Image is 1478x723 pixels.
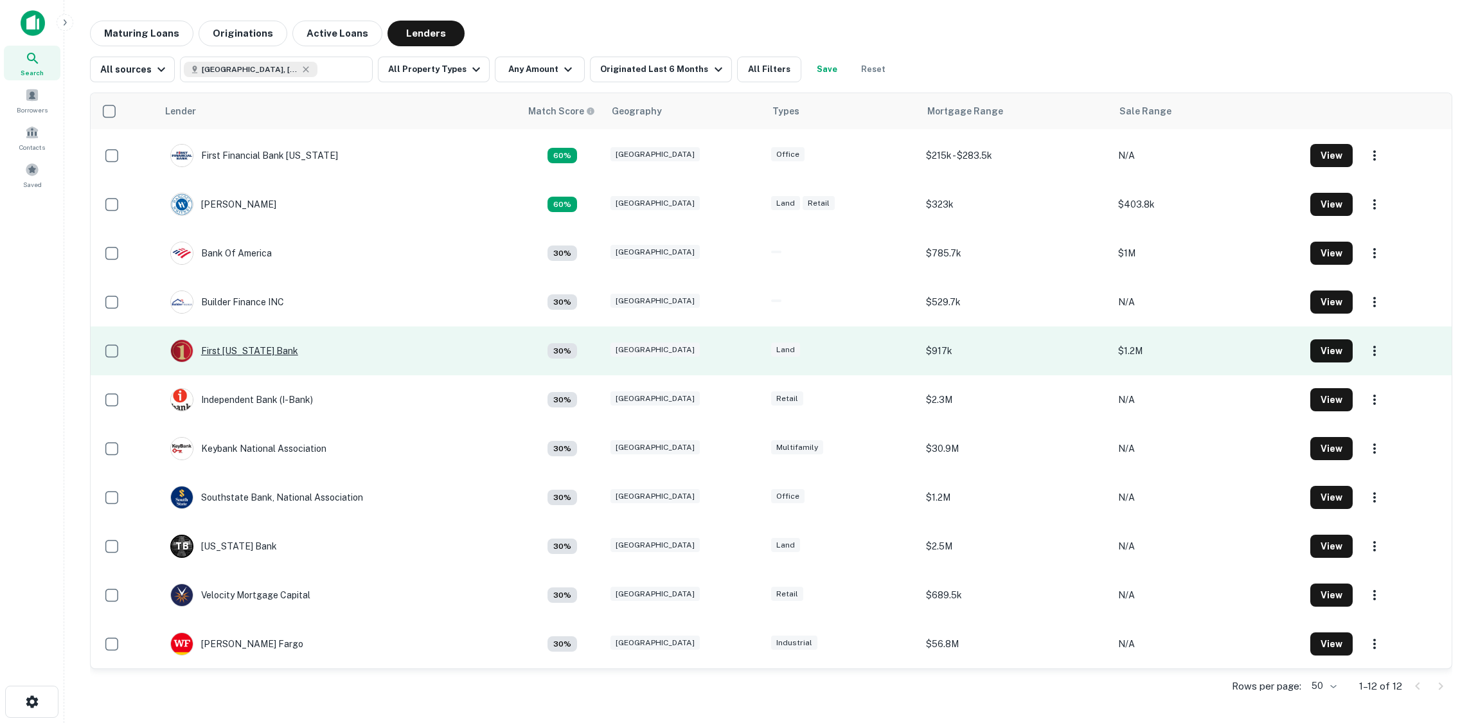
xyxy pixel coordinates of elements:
[920,620,1112,668] td: $56.8M
[1310,535,1353,558] button: View
[1306,677,1339,695] div: 50
[1112,375,1304,424] td: N/A
[920,571,1112,620] td: $689.5k
[202,64,298,75] span: [GEOGRAPHIC_DATA], [GEOGRAPHIC_DATA], [GEOGRAPHIC_DATA]
[1310,290,1353,314] button: View
[610,538,700,553] div: [GEOGRAPHIC_DATA]
[920,375,1112,424] td: $2.3M
[610,636,700,650] div: [GEOGRAPHIC_DATA]
[4,83,60,118] div: Borrowers
[1310,486,1353,509] button: View
[771,196,800,211] div: Land
[590,57,731,82] button: Originated Last 6 Months
[1112,278,1304,326] td: N/A
[21,67,44,78] span: Search
[771,587,803,602] div: Retail
[610,196,700,211] div: [GEOGRAPHIC_DATA]
[165,103,196,119] div: Lender
[170,632,303,656] div: [PERSON_NAME] Fargo
[548,343,577,359] div: Capitalize uses an advanced AI algorithm to match your search with the best lender. The match sco...
[170,388,313,411] div: Independent Bank (i-bank)
[548,148,577,163] div: Capitalize uses an advanced AI algorithm to match your search with the best lender. The match sco...
[1112,620,1304,668] td: N/A
[1112,180,1304,229] td: $403.8k
[1310,242,1353,265] button: View
[1112,473,1304,522] td: N/A
[528,104,592,118] h6: Match Score
[920,180,1112,229] td: $323k
[171,486,193,508] img: picture
[378,57,490,82] button: All Property Types
[528,104,595,118] div: Capitalize uses an advanced AI algorithm to match your search with the best lender. The match sco...
[1112,93,1304,129] th: Sale Range
[920,522,1112,571] td: $2.5M
[548,441,577,456] div: Capitalize uses an advanced AI algorithm to match your search with the best lender. The match sco...
[4,46,60,80] a: Search
[1310,437,1353,460] button: View
[171,438,193,460] img: picture
[610,489,700,504] div: [GEOGRAPHIC_DATA]
[1310,388,1353,411] button: View
[171,242,193,264] img: picture
[548,490,577,505] div: Capitalize uses an advanced AI algorithm to match your search with the best lender. The match sco...
[610,343,700,357] div: [GEOGRAPHIC_DATA]
[23,179,42,190] span: Saved
[19,142,45,152] span: Contacts
[1310,339,1353,362] button: View
[171,193,193,215] img: picture
[548,539,577,554] div: Capitalize uses an advanced AI algorithm to match your search with the best lender. The match sco...
[548,392,577,407] div: Capitalize uses an advanced AI algorithm to match your search with the best lender. The match sco...
[920,473,1112,522] td: $1.2M
[548,294,577,310] div: Capitalize uses an advanced AI algorithm to match your search with the best lender. The match sco...
[548,197,577,212] div: Capitalize uses an advanced AI algorithm to match your search with the best lender. The match sco...
[771,489,805,504] div: Office
[21,10,45,36] img: capitalize-icon.png
[1414,620,1478,682] iframe: Chat Widget
[1112,424,1304,473] td: N/A
[920,278,1112,326] td: $529.7k
[604,93,764,129] th: Geography
[610,147,700,162] div: [GEOGRAPHIC_DATA]
[175,540,188,553] p: T B
[610,391,700,406] div: [GEOGRAPHIC_DATA]
[171,145,193,166] img: picture
[170,193,276,216] div: [PERSON_NAME]
[1232,679,1301,694] p: Rows per page:
[170,339,298,362] div: First [US_STATE] Bank
[548,636,577,652] div: Capitalize uses an advanced AI algorithm to match your search with the best lender. The match sco...
[548,587,577,603] div: Capitalize uses an advanced AI algorithm to match your search with the best lender. The match sco...
[387,21,465,46] button: Lenders
[806,57,848,82] button: Save your search to get updates of matches that match your search criteria.
[610,440,700,455] div: [GEOGRAPHIC_DATA]
[100,62,169,77] div: All sources
[171,291,193,313] img: picture
[771,538,800,553] div: Land
[17,105,48,115] span: Borrowers
[495,57,585,82] button: Any Amount
[90,57,175,82] button: All sources
[771,343,800,357] div: Land
[765,93,920,129] th: Types
[548,245,577,261] div: Capitalize uses an advanced AI algorithm to match your search with the best lender. The match sco...
[920,93,1112,129] th: Mortgage Range
[772,103,799,119] div: Types
[612,103,662,119] div: Geography
[1112,326,1304,375] td: $1.2M
[171,340,193,362] img: picture
[171,389,193,411] img: picture
[170,290,284,314] div: Builder Finance INC
[853,57,894,82] button: Reset
[920,326,1112,375] td: $917k
[803,196,835,211] div: Retail
[771,636,817,650] div: Industrial
[1119,103,1171,119] div: Sale Range
[610,587,700,602] div: [GEOGRAPHIC_DATA]
[1112,571,1304,620] td: N/A
[170,584,310,607] div: Velocity Mortgage Capital
[4,120,60,155] a: Contacts
[600,62,726,77] div: Originated Last 6 Months
[292,21,382,46] button: Active Loans
[1310,632,1353,656] button: View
